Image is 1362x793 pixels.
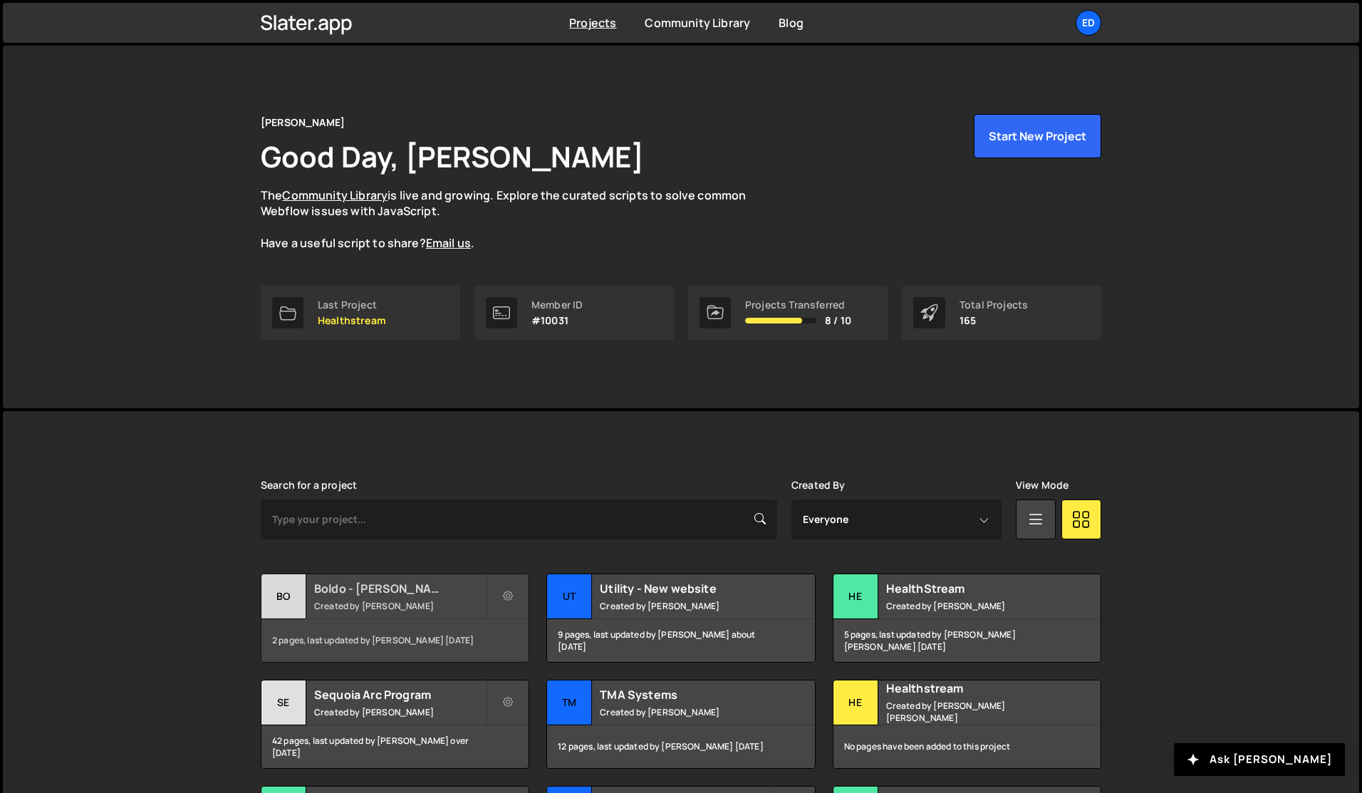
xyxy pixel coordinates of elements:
[833,680,878,725] div: He
[547,725,814,768] div: 12 pages, last updated by [PERSON_NAME] [DATE]
[825,315,851,326] span: 8 / 10
[600,687,771,703] h2: TMA Systems
[600,581,771,596] h2: Utility - New website
[318,315,386,326] p: Healthstream
[261,680,529,769] a: Se Sequoia Arc Program Created by [PERSON_NAME] 42 pages, last updated by [PERSON_NAME] over [DATE]
[261,114,345,131] div: [PERSON_NAME]
[886,581,1058,596] h2: HealthStream
[546,680,815,769] a: TM TMA Systems Created by [PERSON_NAME] 12 pages, last updated by [PERSON_NAME] [DATE]
[1016,480,1069,491] label: View Mode
[745,299,851,311] div: Projects Transferred
[546,574,815,663] a: Ut Utility - New website Created by [PERSON_NAME] 9 pages, last updated by [PERSON_NAME] about [D...
[314,687,486,703] h2: Sequoia Arc Program
[886,700,1058,724] small: Created by [PERSON_NAME] [PERSON_NAME]
[426,235,471,251] a: Email us
[314,706,486,718] small: Created by [PERSON_NAME]
[282,187,388,203] a: Community Library
[547,619,814,662] div: 9 pages, last updated by [PERSON_NAME] about [DATE]
[261,137,644,176] h1: Good Day, [PERSON_NAME]
[261,680,306,725] div: Se
[569,15,616,31] a: Projects
[261,574,529,663] a: Bo Boldo - [PERSON_NAME] Example Created by [PERSON_NAME] 2 pages, last updated by [PERSON_NAME] ...
[547,574,592,619] div: Ut
[960,299,1028,311] div: Total Projects
[974,114,1101,158] button: Start New Project
[1076,10,1101,36] a: Ed
[833,574,878,619] div: He
[960,315,1028,326] p: 165
[261,499,777,539] input: Type your project...
[833,574,1101,663] a: He HealthStream Created by [PERSON_NAME] 5 pages, last updated by [PERSON_NAME] [PERSON_NAME] [DATE]
[261,286,460,340] a: Last Project Healthstream
[318,299,386,311] div: Last Project
[261,619,529,662] div: 2 pages, last updated by [PERSON_NAME] [DATE]
[261,725,529,768] div: 42 pages, last updated by [PERSON_NAME] over [DATE]
[261,187,774,252] p: The is live and growing. Explore the curated scripts to solve common Webflow issues with JavaScri...
[314,581,486,596] h2: Boldo - [PERSON_NAME] Example
[1174,743,1345,776] button: Ask [PERSON_NAME]
[314,600,486,612] small: Created by [PERSON_NAME]
[531,315,583,326] p: #10031
[547,680,592,725] div: TM
[779,15,804,31] a: Blog
[531,299,583,311] div: Member ID
[833,725,1101,768] div: No pages have been added to this project
[600,706,771,718] small: Created by [PERSON_NAME]
[600,600,771,612] small: Created by [PERSON_NAME]
[833,680,1101,769] a: He Healthstream Created by [PERSON_NAME] [PERSON_NAME] No pages have been added to this project
[791,480,846,491] label: Created By
[886,600,1058,612] small: Created by [PERSON_NAME]
[833,619,1101,662] div: 5 pages, last updated by [PERSON_NAME] [PERSON_NAME] [DATE]
[261,574,306,619] div: Bo
[261,480,357,491] label: Search for a project
[645,15,750,31] a: Community Library
[886,680,1058,696] h2: Healthstream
